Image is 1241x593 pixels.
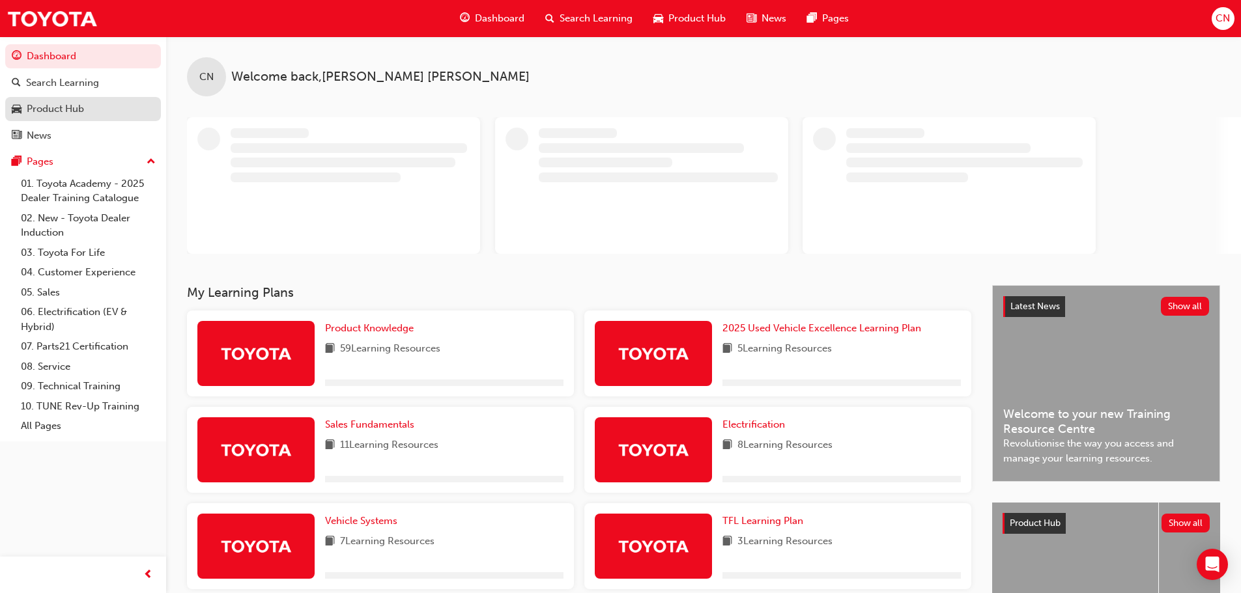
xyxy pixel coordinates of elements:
span: CN [1216,11,1230,26]
span: Sales Fundamentals [325,419,414,430]
span: book-icon [722,341,732,357]
span: prev-icon [143,567,153,583]
a: 10. TUNE Rev-Up Training [16,396,161,417]
a: 04. Customer Experience [16,262,161,283]
img: Trak [220,438,292,461]
button: CN [1212,7,1234,30]
button: DashboardSearch LearningProduct HubNews [5,42,161,150]
button: Pages [5,150,161,174]
a: Latest NewsShow all [1003,296,1209,317]
a: 01. Toyota Academy - 2025 Dealer Training Catalogue [16,174,161,208]
span: TFL Learning Plan [722,515,803,527]
span: news-icon [12,130,21,142]
a: Electrification [722,417,790,432]
span: CN [199,70,214,85]
span: news-icon [747,10,756,27]
div: News [27,128,51,143]
div: Search Learning [26,76,99,90]
a: All Pages [16,416,161,436]
a: Search Learning [5,71,161,95]
span: Electrification [722,419,785,430]
span: 59 Learning Resources [340,341,440,357]
span: Dashboard [475,11,524,26]
span: guage-icon [12,51,21,62]
a: 06. Electrification (EV & Hybrid) [16,302,161,337]
a: search-iconSearch Learning [535,5,643,32]
img: Trak [220,534,292,557]
span: guage-icon [460,10,470,27]
span: book-icon [722,437,732,454]
span: car-icon [12,103,21,115]
span: pages-icon [12,156,21,168]
a: Vehicle Systems [325,514,403,529]
a: Dashboard [5,44,161,68]
a: Product Hub [5,97,161,121]
span: 3 Learning Resources [737,534,833,550]
span: 7 Learning Resources [340,534,435,550]
img: Trak [7,4,98,33]
span: 11 Learning Resources [340,437,438,454]
span: book-icon [722,534,732,550]
span: book-icon [325,534,335,550]
span: search-icon [545,10,554,27]
a: news-iconNews [736,5,797,32]
span: 8 Learning Resources [737,437,833,454]
a: 2025 Used Vehicle Excellence Learning Plan [722,321,926,336]
img: Trak [618,438,689,461]
span: Vehicle Systems [325,515,397,527]
span: Product Hub [1010,517,1061,529]
div: Open Intercom Messenger [1197,549,1228,580]
button: Show all [1161,297,1210,316]
a: TFL Learning Plan [722,514,808,529]
span: Product Knowledge [325,322,414,334]
span: pages-icon [807,10,817,27]
span: Welcome to your new Training Resource Centre [1003,407,1209,436]
a: Latest NewsShow allWelcome to your new Training Resource CentreRevolutionise the way you access a... [992,285,1220,482]
span: 2025 Used Vehicle Excellence Learning Plan [722,322,921,334]
span: book-icon [325,437,335,454]
span: Search Learning [560,11,633,26]
button: Show all [1162,514,1210,532]
h3: My Learning Plans [187,285,971,300]
span: book-icon [325,341,335,357]
a: News [5,124,161,148]
img: Trak [618,534,689,557]
span: News [762,11,786,26]
span: Product Hub [668,11,726,26]
a: 03. Toyota For Life [16,243,161,263]
a: 05. Sales [16,283,161,303]
span: Pages [822,11,849,26]
div: Product Hub [27,102,84,117]
a: 08. Service [16,357,161,377]
a: car-iconProduct Hub [643,5,736,32]
span: Welcome back , [PERSON_NAME] [PERSON_NAME] [231,70,530,85]
span: search-icon [12,77,21,89]
a: pages-iconPages [797,5,859,32]
a: Product HubShow all [1003,513,1210,534]
a: Sales Fundamentals [325,417,420,432]
a: Product Knowledge [325,321,419,336]
div: Pages [27,154,53,169]
span: Latest News [1010,301,1060,312]
img: Trak [618,342,689,365]
span: 5 Learning Resources [737,341,832,357]
img: Trak [220,342,292,365]
span: Revolutionise the way you access and manage your learning resources. [1003,436,1209,465]
a: guage-iconDashboard [449,5,535,32]
a: 02. New - Toyota Dealer Induction [16,208,161,243]
span: up-icon [147,154,156,171]
a: 07. Parts21 Certification [16,337,161,357]
span: car-icon [653,10,663,27]
a: 09. Technical Training [16,376,161,396]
